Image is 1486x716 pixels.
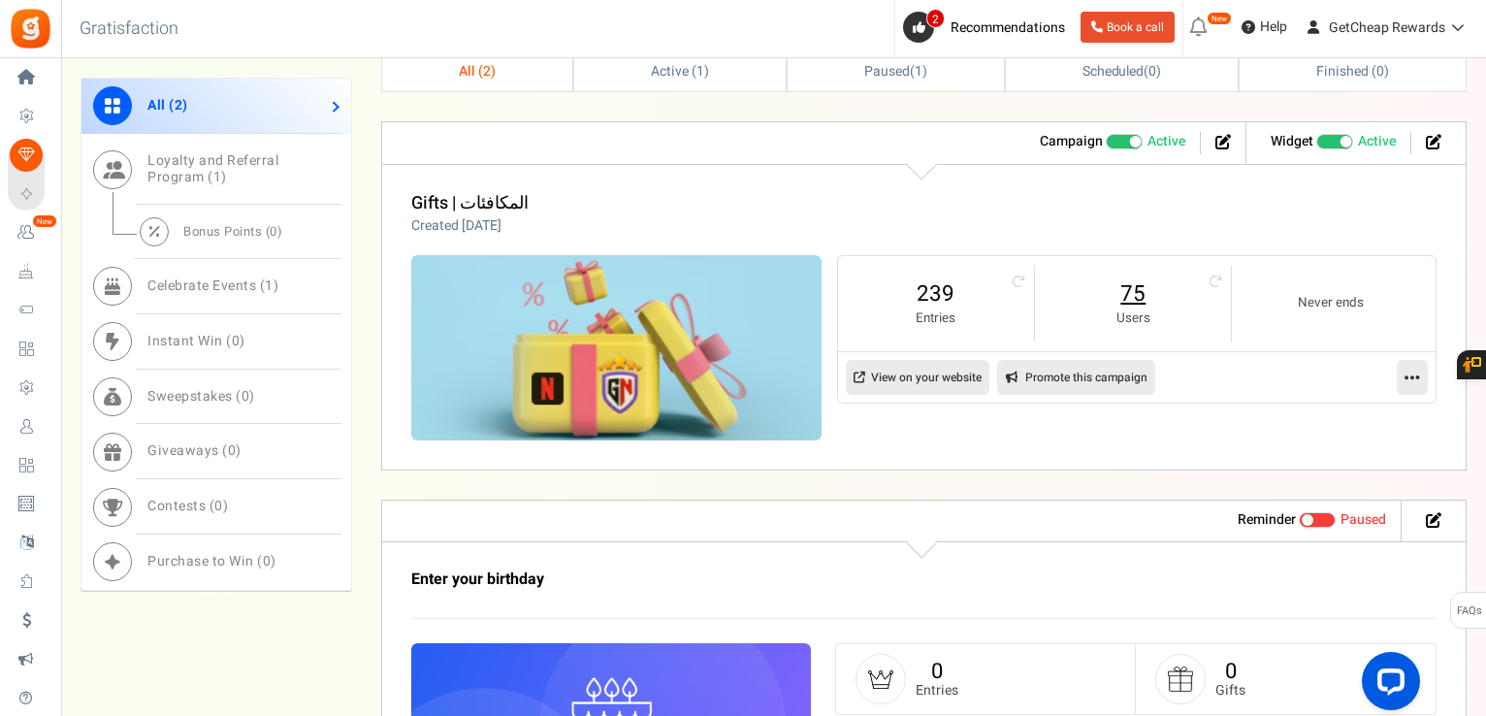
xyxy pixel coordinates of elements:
[1238,509,1296,530] strong: Reminder
[1251,294,1409,312] small: Never ends
[1225,656,1237,687] a: 0
[459,61,496,81] span: All ( )
[265,276,274,296] span: 1
[175,95,183,115] span: 2
[147,386,255,407] span: Sweepstakes ( )
[214,496,223,516] span: 0
[857,278,1015,309] a: 239
[1358,132,1396,151] span: Active
[1271,131,1313,151] strong: Widget
[1054,309,1211,328] small: Users
[903,12,1073,43] a: 2 Recommendations
[1040,131,1103,151] strong: Campaign
[1215,683,1245,698] small: Gifts
[147,150,278,187] span: Loyalty and Referral Program ( )
[263,551,272,571] span: 0
[147,551,276,571] span: Purchase to Win ( )
[1376,61,1384,81] span: 0
[864,61,927,81] span: ( )
[1329,17,1445,38] span: GetCheap Rewards
[411,190,529,216] a: Gifts | المكافئات
[1082,61,1145,81] span: Scheduled
[213,167,222,187] span: 1
[1255,17,1287,37] span: Help
[997,360,1155,395] a: Promote this campaign
[242,386,250,407] span: 0
[651,61,709,81] span: Active ( )
[1082,61,1161,81] span: ( )
[32,214,57,228] em: New
[916,683,958,698] small: Entries
[926,9,945,28] span: 2
[1148,61,1156,81] span: 0
[1316,61,1388,81] span: Finished ( )
[147,276,278,296] span: Celebrate Events ( )
[483,61,491,81] span: 2
[931,656,943,687] a: 0
[864,61,910,81] span: Paused
[696,61,704,81] span: 1
[183,222,282,241] span: Bonus Points ( )
[1207,12,1232,25] em: New
[8,216,52,249] a: New
[915,61,922,81] span: 1
[147,331,245,351] span: Instant Win ( )
[147,95,188,115] span: All ( )
[9,7,52,50] img: Gratisfaction
[1234,12,1295,43] a: Help
[951,17,1065,38] span: Recommendations
[228,440,237,461] span: 0
[1456,593,1482,630] span: FAQs
[147,440,242,461] span: Giveaways ( )
[232,331,241,351] span: 0
[1147,132,1185,151] span: Active
[857,309,1015,328] small: Entries
[1054,278,1211,309] a: 75
[1256,132,1411,154] li: Widget activated
[1081,12,1175,43] a: Book a call
[846,360,989,395] a: View on your website
[1341,509,1386,530] span: Paused
[147,496,228,516] span: Contests ( )
[411,216,529,236] p: Created [DATE]
[58,10,200,49] h3: Gratisfaction
[270,222,277,241] span: 0
[411,571,1232,589] h3: Enter your birthday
